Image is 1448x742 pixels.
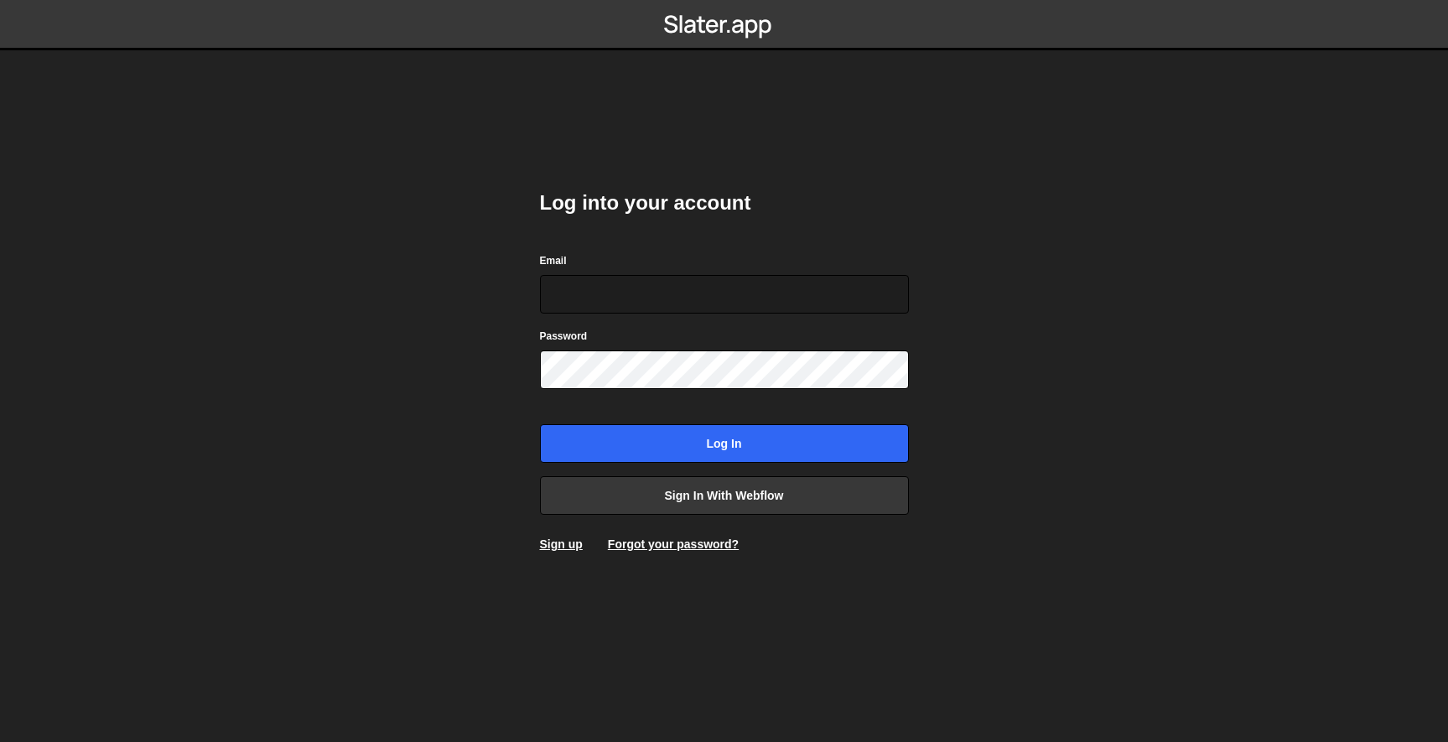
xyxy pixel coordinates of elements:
label: Email [540,252,567,269]
a: Sign in with Webflow [540,476,909,515]
a: Sign up [540,537,583,551]
input: Log in [540,424,909,463]
h2: Log into your account [540,189,909,216]
label: Password [540,328,588,345]
a: Forgot your password? [608,537,739,551]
